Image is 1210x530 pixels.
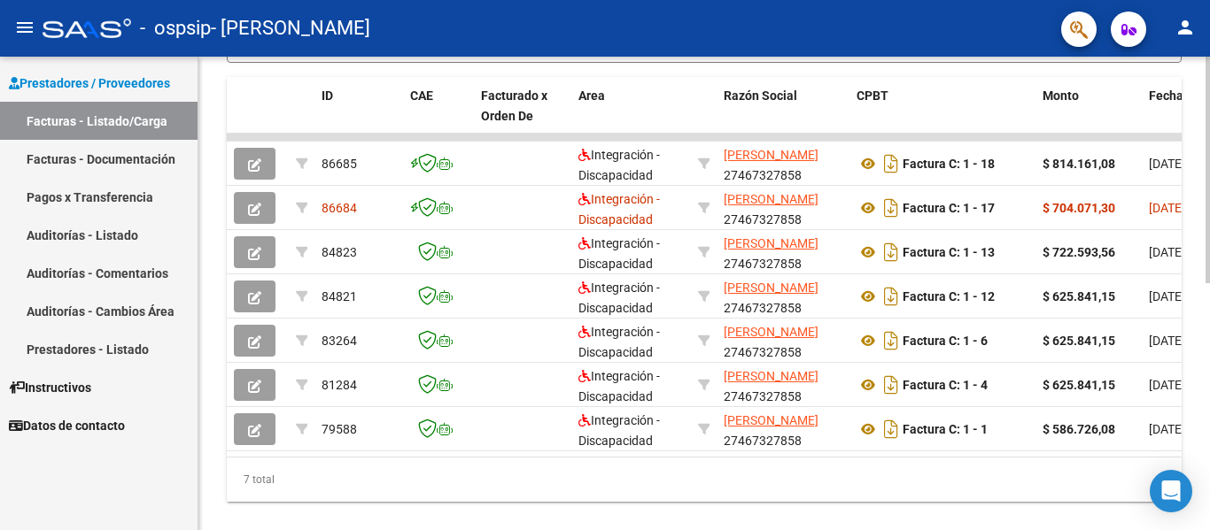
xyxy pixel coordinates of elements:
[880,282,903,311] i: Descargar documento
[1149,157,1185,171] span: [DATE]
[1175,17,1196,38] mat-icon: person
[1149,201,1185,215] span: [DATE]
[322,201,357,215] span: 86684
[903,289,995,303] strong: Factura C: 1 - 12
[903,422,988,436] strong: Factura C: 1 - 1
[322,88,333,103] span: ID
[903,378,988,392] strong: Factura C: 1 - 4
[1035,77,1142,155] datatable-header-cell: Monto
[724,148,818,162] span: [PERSON_NAME]
[1150,470,1192,512] div: Open Intercom Messenger
[578,325,660,359] span: Integración - Discapacidad
[903,334,988,348] strong: Factura C: 1 - 6
[724,369,818,383] span: [PERSON_NAME]
[410,88,433,103] span: CAE
[1043,422,1115,436] strong: $ 586.726,08
[724,236,818,250] span: [PERSON_NAME]
[880,150,903,178] i: Descargar documento
[322,422,357,436] span: 79588
[474,77,571,155] datatable-header-cell: Facturado x Orden De
[724,280,818,295] span: [PERSON_NAME]
[1043,334,1115,348] strong: $ 625.841,15
[724,88,797,103] span: Razón Social
[1043,289,1115,303] strong: $ 625.841,15
[724,413,818,427] span: [PERSON_NAME]
[724,411,842,448] div: 27467327858
[481,88,547,123] span: Facturado x Orden De
[1043,88,1079,103] span: Monto
[1043,245,1115,259] strong: $ 722.593,56
[903,157,995,171] strong: Factura C: 1 - 18
[578,148,660,182] span: Integración - Discapacidad
[403,77,474,155] datatable-header-cell: CAE
[578,369,660,403] span: Integración - Discapacidad
[322,378,357,392] span: 81284
[571,77,691,155] datatable-header-cell: Area
[903,201,995,215] strong: Factura C: 1 - 17
[1043,157,1115,171] strong: $ 814.161,08
[9,73,170,93] span: Prestadores / Proveedores
[314,77,403,155] datatable-header-cell: ID
[717,77,849,155] datatable-header-cell: Razón Social
[322,157,357,171] span: 86685
[578,88,605,103] span: Area
[1043,378,1115,392] strong: $ 625.841,15
[1149,422,1185,436] span: [DATE]
[880,194,903,222] i: Descargar documento
[9,416,125,435] span: Datos de contacto
[724,325,818,339] span: [PERSON_NAME]
[578,280,660,315] span: Integración - Discapacidad
[880,371,903,399] i: Descargar documento
[322,334,357,348] span: 83264
[14,17,35,38] mat-icon: menu
[1149,334,1185,348] span: [DATE]
[724,192,818,206] span: [PERSON_NAME]
[578,413,660,448] span: Integración - Discapacidad
[880,415,903,443] i: Descargar documento
[857,88,888,103] span: CPBT
[724,189,842,227] div: 27467327858
[211,9,370,48] span: - [PERSON_NAME]
[322,289,357,303] span: 84821
[724,234,842,271] div: 27467327858
[724,322,842,359] div: 27467327858
[140,9,211,48] span: - ospsip
[880,326,903,355] i: Descargar documento
[903,245,995,259] strong: Factura C: 1 - 13
[1043,201,1115,215] strong: $ 704.071,30
[227,457,1182,502] div: 7 total
[578,192,660,227] span: Integración - Discapacidad
[1149,289,1185,303] span: [DATE]
[9,378,91,397] span: Instructivos
[1149,245,1185,259] span: [DATE]
[1149,378,1185,392] span: [DATE]
[849,77,1035,155] datatable-header-cell: CPBT
[724,145,842,182] div: 27467327858
[724,278,842,315] div: 27467327858
[578,236,660,271] span: Integración - Discapacidad
[322,245,357,259] span: 84823
[724,366,842,403] div: 27467327858
[880,238,903,266] i: Descargar documento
